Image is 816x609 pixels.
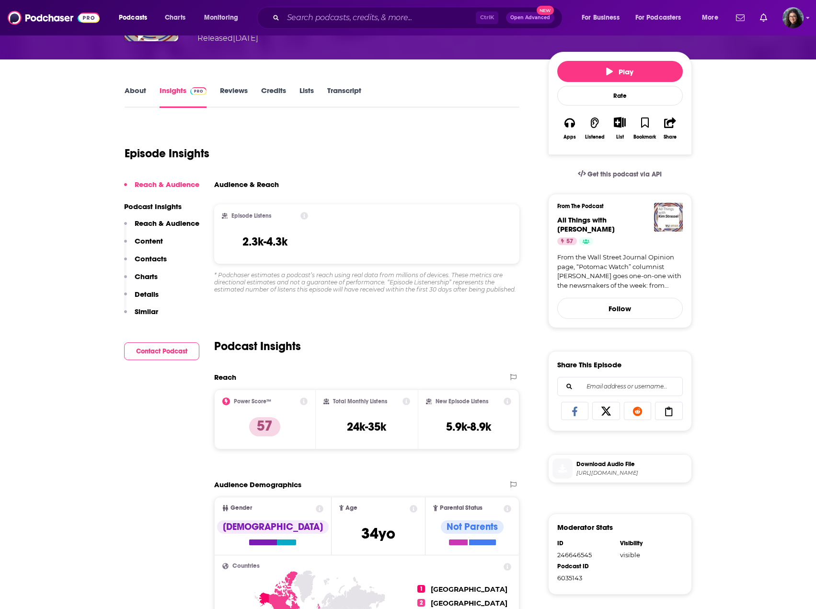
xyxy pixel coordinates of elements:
a: Get this podcast via API [570,163,670,186]
span: For Business [582,11,620,24]
a: Lists [299,86,314,108]
a: Share on Reddit [624,402,652,420]
div: * Podchaser estimates a podcast’s reach using real data from millions of devices. These metrics a... [214,271,520,293]
a: Credits [261,86,286,108]
a: Share on X/Twitter [592,402,620,420]
div: visible [620,551,677,559]
span: Charts [165,11,185,24]
div: 246646545 [557,551,614,559]
a: Download Audio File[URL][DOMAIN_NAME] [552,458,688,479]
div: Podcast ID [557,562,614,570]
div: Show More ButtonList [607,111,632,146]
a: InsightsPodchaser Pro [160,86,207,108]
div: List [616,134,624,140]
span: Age [345,505,357,511]
p: Details [135,290,159,299]
div: Rate [557,86,683,105]
button: Share [657,111,682,146]
input: Email address or username... [565,377,675,396]
h3: From The Podcast [557,203,675,210]
span: 1 [417,585,425,593]
span: More [702,11,718,24]
p: Content [135,236,163,246]
div: Bookmark [633,134,656,140]
h2: Power Score™ [234,398,271,405]
button: open menu [575,10,632,25]
span: Play [606,67,633,76]
div: Not Parents [441,520,504,534]
span: 57 [566,237,573,246]
h3: 2.3k-4.3k [242,234,287,249]
span: Ctrl K [476,12,498,24]
a: Reviews [220,86,248,108]
h2: Podcast Insights [214,339,301,353]
span: New [537,6,554,15]
h3: Share This Episode [557,360,621,369]
div: Search podcasts, credits, & more... [266,7,572,29]
h2: Reach [214,373,236,382]
h2: Total Monthly Listens [333,398,387,405]
h3: 5.9k-8.9k [446,420,491,434]
p: Reach & Audience [135,219,199,228]
a: Share on Facebook [561,402,589,420]
div: Released [DATE] [197,33,258,44]
a: Show notifications dropdown [732,10,748,26]
span: 2 [417,599,425,607]
a: Charts [159,10,191,25]
button: open menu [695,10,730,25]
p: Contacts [135,254,167,263]
button: Similar [124,307,158,325]
img: All Things with Kim Strassel [654,203,683,232]
span: For Podcasters [635,11,681,24]
button: Details [124,290,159,307]
span: Download Audio File [576,460,688,468]
h3: 24k-35k [347,420,386,434]
div: Listened [585,134,605,140]
span: https://traffic.megaphone.fm/WSJ6110162767.mp3?updated=1744133946 [576,469,688,477]
span: All Things with [PERSON_NAME] [557,215,615,234]
button: Listened [582,111,607,146]
button: Show profile menu [782,7,804,28]
div: Search followers [557,377,683,396]
div: Share [664,134,677,140]
button: Follow [557,298,683,319]
p: 57 [249,417,280,436]
button: Play [557,61,683,82]
span: Countries [232,563,260,569]
div: 6035143 [557,574,614,582]
button: Reach & Audience [124,219,199,236]
button: open menu [197,10,251,25]
span: 34 yo [361,524,395,543]
p: Reach & Audience [135,180,199,189]
a: Show notifications dropdown [756,10,771,26]
span: [GEOGRAPHIC_DATA] [431,585,507,594]
button: Reach & Audience [124,180,199,198]
button: open menu [629,10,695,25]
div: [DEMOGRAPHIC_DATA] [217,520,329,534]
img: User Profile [782,7,804,28]
img: Podchaser - Follow, Share and Rate Podcasts [8,9,100,27]
button: Contact Podcast [124,342,199,360]
h1: Episode Insights [125,146,209,161]
h3: Moderator Stats [557,523,613,532]
span: [GEOGRAPHIC_DATA] [431,599,507,608]
button: Bookmark [632,111,657,146]
span: Get this podcast via API [587,170,662,178]
a: About [125,86,146,108]
p: Similar [135,307,158,316]
div: ID [557,539,614,547]
div: Visibility [620,539,677,547]
p: Podcast Insights [124,202,199,211]
h2: Episode Listens [231,212,271,219]
button: Apps [557,111,582,146]
span: Podcasts [119,11,147,24]
button: Charts [124,272,158,290]
span: Parental Status [440,505,483,511]
p: Charts [135,272,158,281]
h2: Audience Demographics [214,480,301,489]
div: Apps [563,134,576,140]
h3: Audience & Reach [214,180,279,189]
a: Copy Link [655,402,683,420]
